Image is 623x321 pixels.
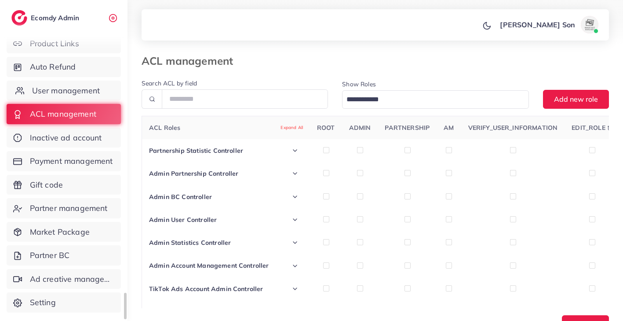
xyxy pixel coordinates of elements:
[572,123,605,132] span: EDIT_ROLE
[149,284,263,293] span: TikTok Ads Account Admin Controller
[7,222,121,242] a: Market Package
[30,297,56,308] span: Setting
[7,104,121,124] a: ACL management
[149,123,303,132] span: ACL Roles
[281,125,303,131] span: Expand All
[7,292,121,313] a: Setting
[7,33,121,54] a: Product Links
[444,124,454,132] span: AM
[343,93,517,107] input: Search for option
[342,80,376,89] label: Show Roles
[30,132,102,144] span: Inactive ad account
[349,124,371,132] span: ADMIN
[468,124,558,132] span: VERIFY_USER_INFORMATION
[7,245,121,266] a: Partner BC
[385,124,430,132] span: PARTNERSHIP
[149,261,269,270] span: Admin Account Management Controller
[149,169,238,178] span: Admin Partnership Controller
[142,79,197,88] label: Search ACL by field
[31,14,81,22] h2: Ecomdy Admin
[7,57,121,77] a: Auto Refund
[7,175,121,195] a: Gift code
[30,61,76,73] span: Auto Refund
[342,90,528,108] div: Search for option
[149,146,243,155] span: Partnership Statistic Controller
[7,269,121,289] a: Ad creative management
[142,55,240,67] h3: ACL management
[149,215,217,224] span: Admin User Controller
[30,38,79,49] span: Product Links
[32,85,100,96] span: User management
[30,226,90,238] span: Market Package
[7,128,121,148] a: Inactive ad account
[581,16,598,33] img: avatar
[149,307,198,316] span: Roles Controller
[30,155,113,167] span: Payment management
[149,192,212,201] span: Admin BC Controller
[7,81,121,101] a: User management
[7,198,121,218] a: Partner management
[495,16,602,33] a: [PERSON_NAME] Sonavatar
[30,250,70,261] span: Partner BC
[30,179,63,191] span: Gift code
[30,203,108,214] span: Partner management
[7,151,121,171] a: Payment management
[11,10,27,26] img: logo
[317,124,335,132] span: ROOT
[500,19,575,30] p: [PERSON_NAME] Son
[149,238,231,247] span: Admin Statistics Controller
[30,273,114,285] span: Ad creative management
[543,90,609,109] button: Add new role
[30,108,96,120] span: ACL management
[11,10,81,26] a: logoEcomdy Admin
